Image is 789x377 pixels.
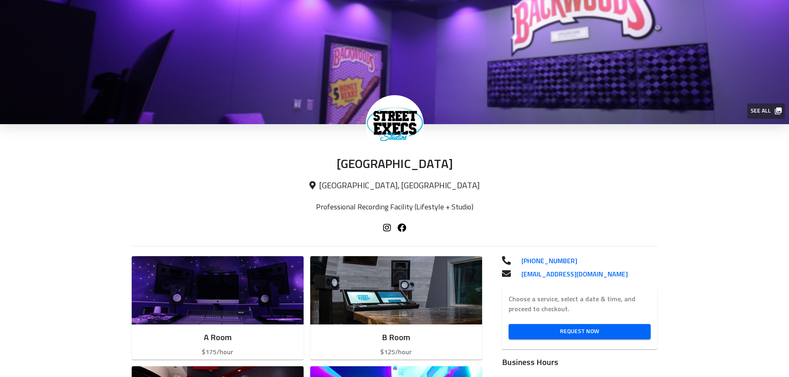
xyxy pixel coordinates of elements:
[515,256,657,266] a: [PHONE_NUMBER]
[750,106,781,116] span: See all
[509,324,651,339] a: Request Now
[132,181,658,191] p: [GEOGRAPHIC_DATA], [GEOGRAPHIC_DATA]
[310,256,482,324] img: Room image
[515,269,657,279] a: [EMAIL_ADDRESS][DOMAIN_NAME]
[310,256,482,360] button: B Room$125/hour
[138,347,297,357] p: $175/hour
[502,356,657,369] h6: Business Hours
[747,103,785,119] button: See all
[138,331,297,344] h6: A Room
[263,203,526,212] p: Professional Recording Facility (Lifestyle + Studio)
[366,95,424,153] img: Street Exec Studios
[132,256,304,360] button: A Room$175/hour
[132,256,304,324] img: Room image
[317,347,475,357] p: $125/hour
[317,331,475,344] h6: B Room
[509,294,651,314] label: Choose a service, select a date & time, and proceed to checkout.
[515,327,644,337] span: Request Now
[132,157,658,173] p: [GEOGRAPHIC_DATA]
